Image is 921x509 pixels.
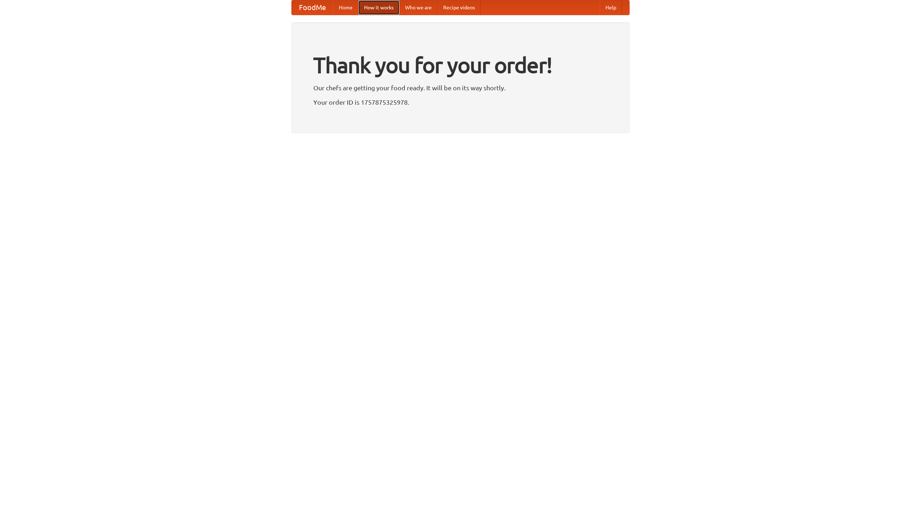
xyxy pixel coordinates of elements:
[292,0,333,15] a: FoodMe
[358,0,399,15] a: How it works
[333,0,358,15] a: Home
[399,0,437,15] a: Who we are
[313,97,608,108] p: Your order ID is 1757875325978.
[437,0,481,15] a: Recipe videos
[313,48,608,82] h1: Thank you for your order!
[313,82,608,93] p: Our chefs are getting your food ready. It will be on its way shortly.
[600,0,622,15] a: Help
